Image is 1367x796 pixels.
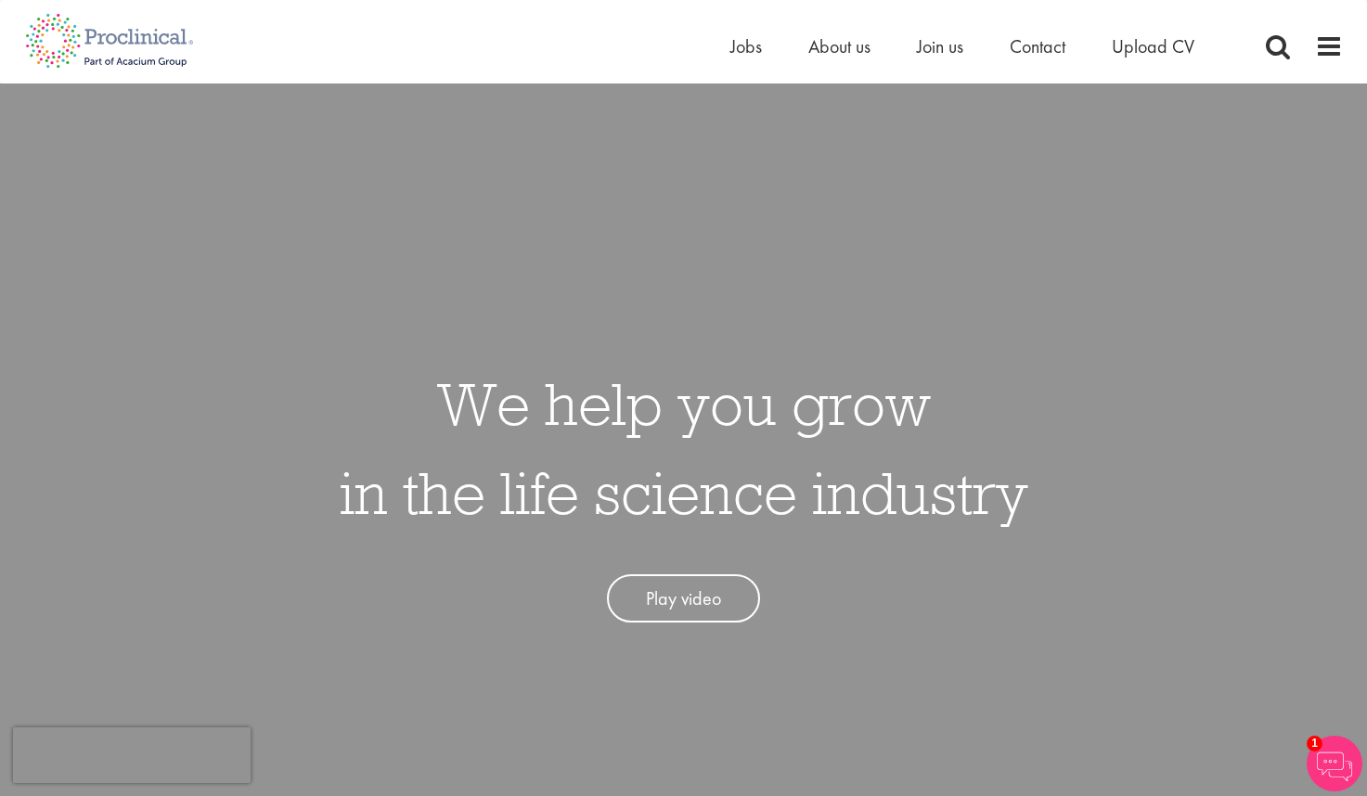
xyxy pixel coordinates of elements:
a: Upload CV [1112,34,1194,58]
span: 1 [1307,736,1322,751]
a: About us [808,34,870,58]
a: Join us [917,34,963,58]
a: Jobs [730,34,762,58]
a: Play video [607,574,760,623]
h1: We help you grow in the life science industry [340,359,1028,537]
a: Contact [1010,34,1065,58]
img: Chatbot [1307,736,1362,791]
